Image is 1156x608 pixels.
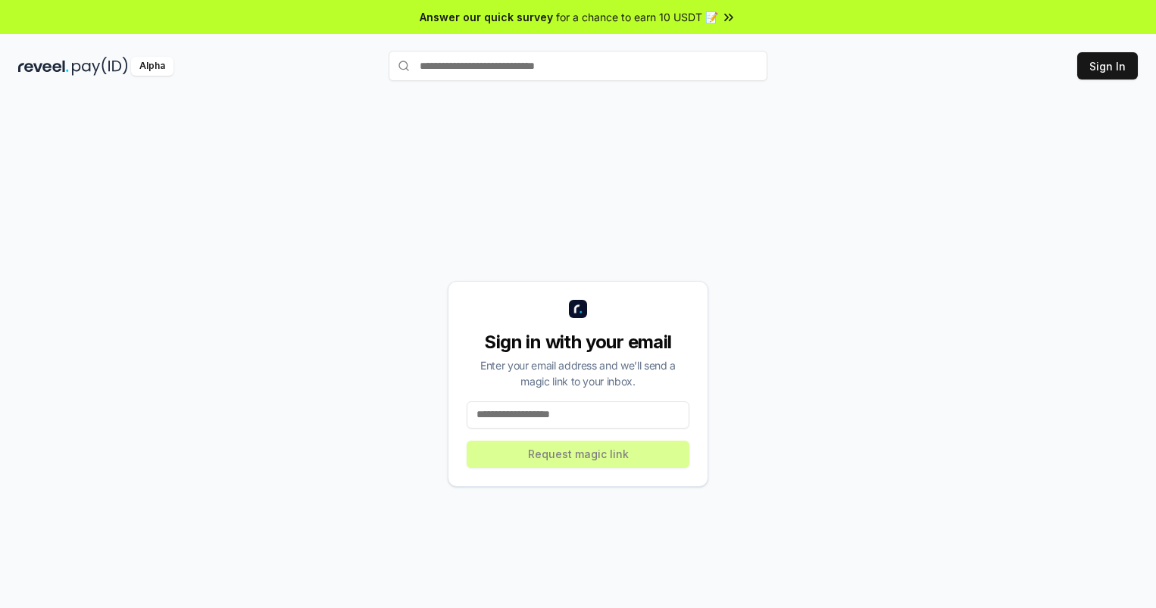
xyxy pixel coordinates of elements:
div: Enter your email address and we’ll send a magic link to your inbox. [467,357,689,389]
img: logo_small [569,300,587,318]
span: Answer our quick survey [420,9,553,25]
img: reveel_dark [18,57,69,76]
img: pay_id [72,57,128,76]
div: Sign in with your email [467,330,689,354]
div: Alpha [131,57,173,76]
button: Sign In [1077,52,1138,80]
span: for a chance to earn 10 USDT 📝 [556,9,718,25]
